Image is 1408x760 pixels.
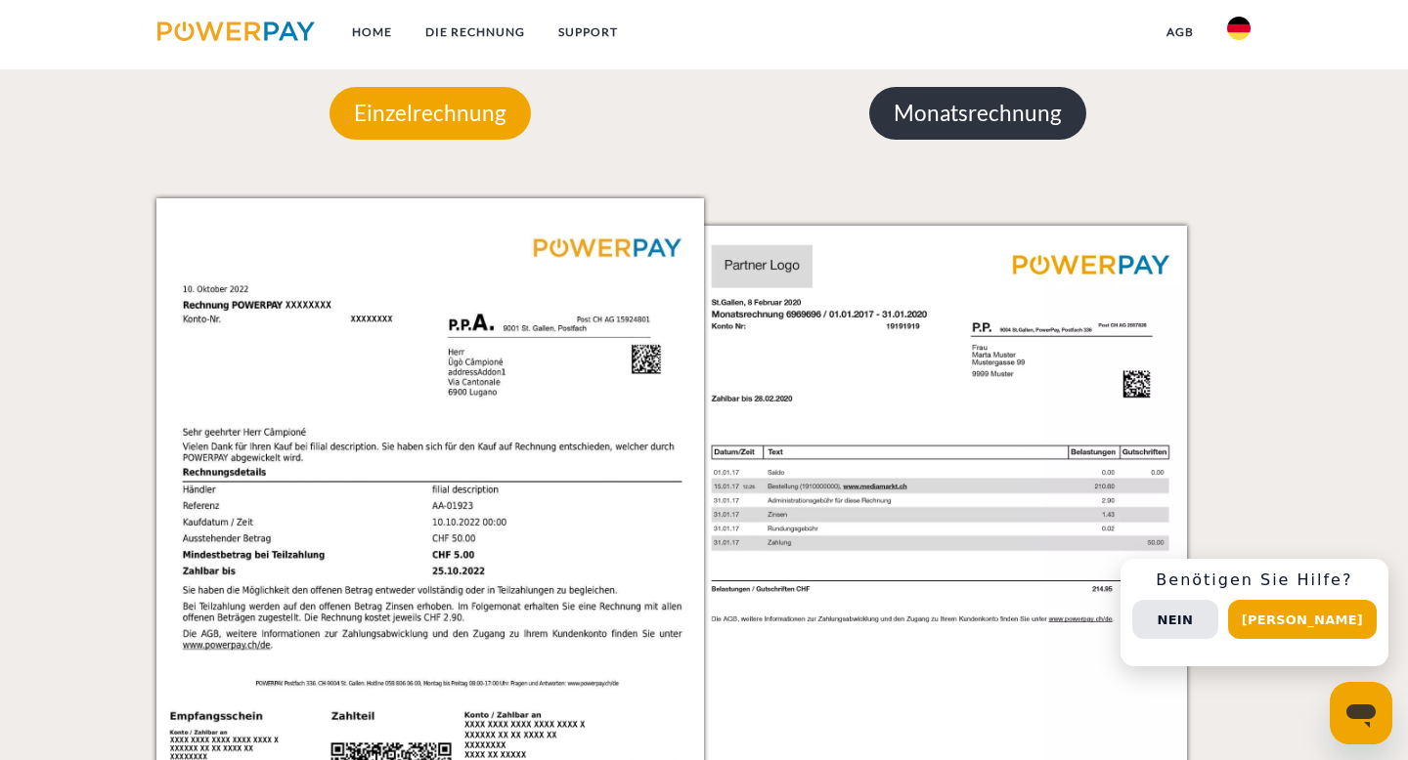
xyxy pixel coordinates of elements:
p: Einzelrechnung [330,87,531,140]
h3: Benötigen Sie Hilfe? [1132,570,1377,590]
a: SUPPORT [542,15,635,50]
button: [PERSON_NAME] [1228,600,1377,639]
p: Monatsrechnung [869,87,1086,140]
a: Home [335,15,409,50]
button: Nein [1132,600,1218,639]
a: agb [1150,15,1210,50]
div: Schnellhilfe [1121,559,1388,666]
a: DIE RECHNUNG [409,15,542,50]
img: de [1227,17,1251,40]
iframe: Schaltfläche zum Öffnen des Messaging-Fensters [1330,682,1392,744]
img: logo-powerpay.svg [157,21,315,41]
